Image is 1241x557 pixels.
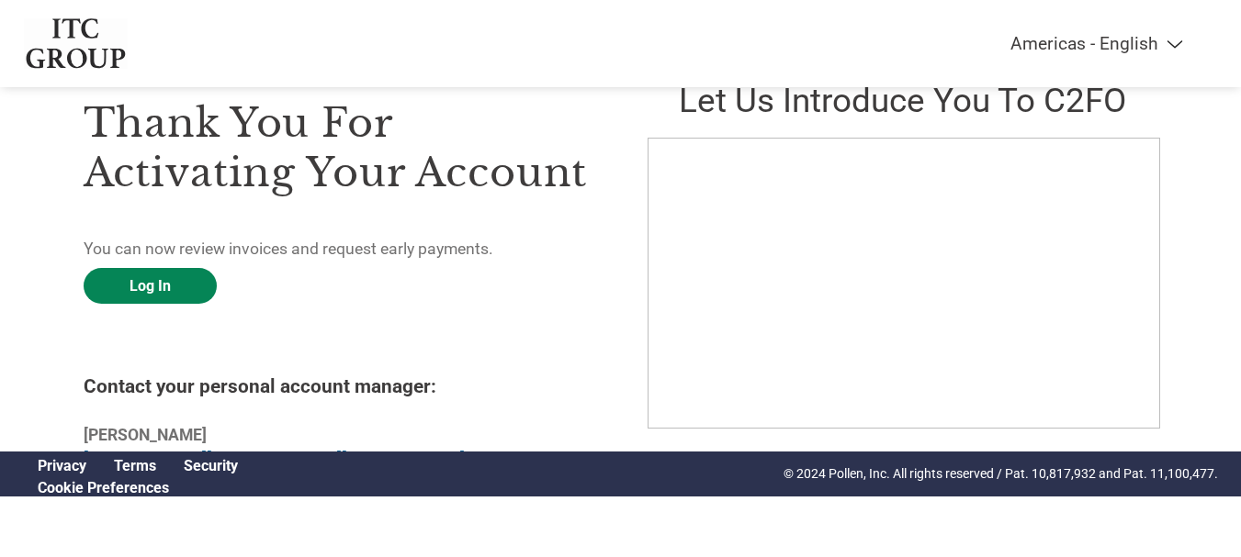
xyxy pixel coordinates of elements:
[648,138,1160,429] iframe: C2FO Introduction Video
[184,457,238,474] a: Security
[114,457,156,474] a: Terms
[84,375,594,397] h4: Contact your personal account manager:
[24,18,129,69] img: ITC Group
[84,426,207,444] b: [PERSON_NAME]
[84,98,594,197] h3: Thank you for activating your account
[38,457,86,474] a: Privacy
[784,464,1218,484] p: © 2024 Pollen, Inc. All rights reserved / Pat. 10,817,932 and Pat. 11,100,477.
[648,81,1158,120] h2: Let us introduce you to C2FO
[24,479,252,496] div: Open Cookie Preferences Modal
[84,450,465,468] a: [PERSON_NAME][EMAIL_ADDRESS][DOMAIN_NAME]
[38,479,169,496] a: Cookie Preferences, opens a dedicated popup modal window
[84,268,217,304] a: Log In
[84,237,594,261] p: You can now review invoices and request early payments.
